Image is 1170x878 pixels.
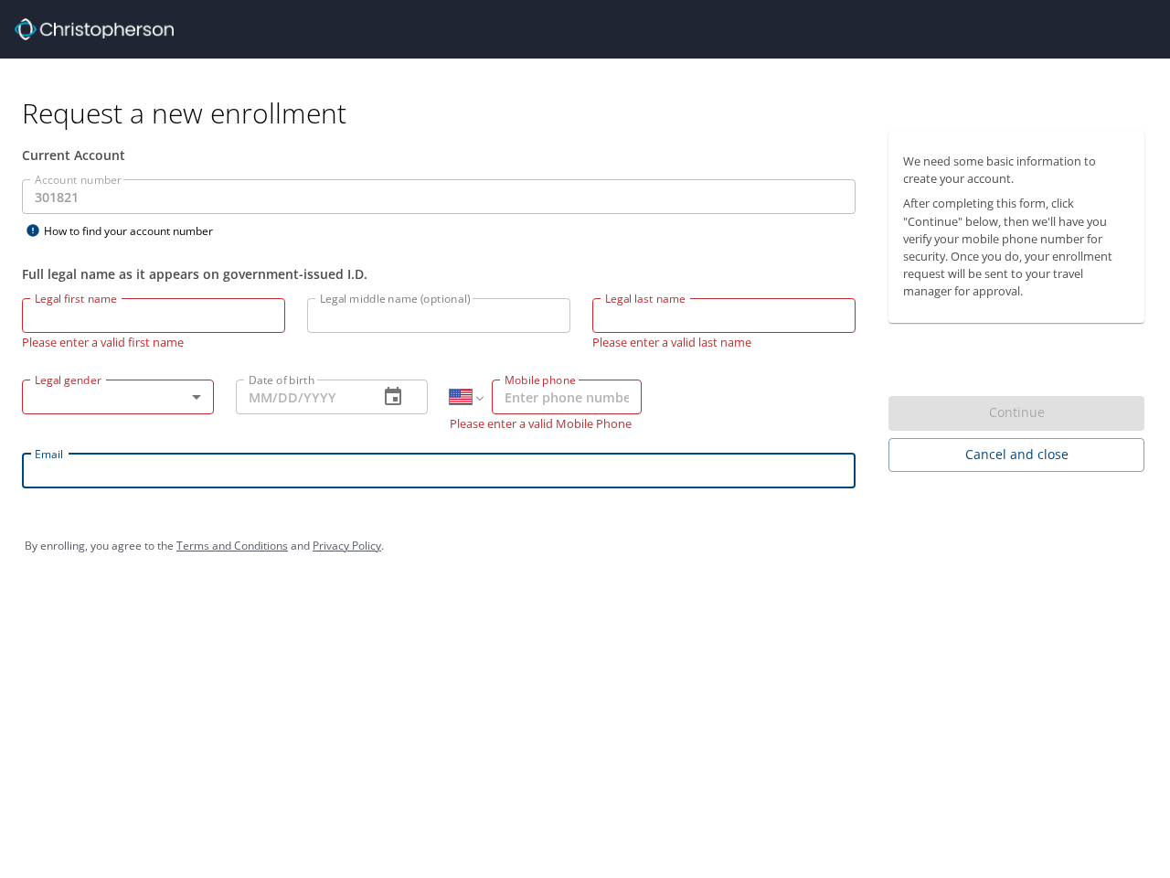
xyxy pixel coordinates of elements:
[313,538,381,553] a: Privacy Policy
[176,538,288,553] a: Terms and Conditions
[903,153,1130,187] p: We need some basic information to create your account.
[22,95,1159,131] h1: Request a new enrollment
[450,414,642,432] p: Please enter a valid Mobile Phone
[903,195,1130,300] p: After completing this form, click "Continue" below, then we'll have you verify your mobile phone ...
[22,219,250,242] div: How to find your account number
[592,333,856,350] p: Please enter a valid last name
[492,380,642,414] input: Enter phone number
[22,380,214,414] div: ​
[22,145,856,165] div: Current Account
[25,523,1145,569] div: By enrolling, you agree to the and .
[15,18,174,40] img: cbt logo
[22,264,856,284] div: Full legal name as it appears on government-issued I.D.
[236,380,364,414] input: MM/DD/YYYY
[903,444,1130,466] span: Cancel and close
[888,438,1144,472] button: Cancel and close
[22,333,285,350] p: Please enter a valid first name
